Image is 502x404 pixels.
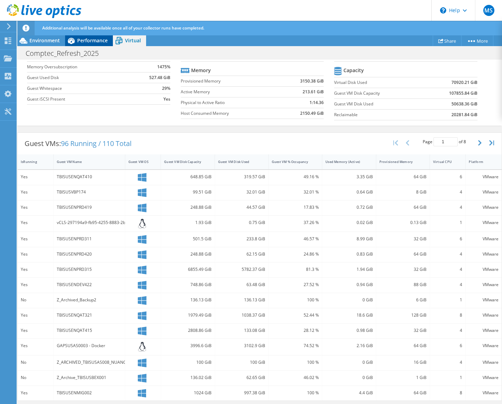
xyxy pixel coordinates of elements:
div: VMware [469,188,499,196]
div: 0.02 GiB [325,219,373,226]
div: VMware [469,327,499,334]
div: 17.83 % [272,204,319,211]
label: Active Memory [181,88,279,95]
div: 100 GiB [164,359,211,366]
div: VMware [469,219,499,226]
div: 46.57 % [272,235,319,243]
div: 100 % [272,389,319,397]
div: 1 [433,374,463,381]
span: Environment [29,37,60,44]
div: 748.86 GiB [164,281,211,289]
div: 4.4 GiB [325,389,373,397]
b: 527.48 GiB [149,74,170,81]
div: 233.8 GiB [218,235,265,243]
span: Additional analysis will be available once all of your collector runs have completed. [42,25,204,31]
div: 44.57 GiB [218,204,265,211]
b: 20281.84 GiB [451,111,477,118]
div: 24.86 % [272,250,319,258]
div: 2808.86 GiB [164,327,211,334]
span: 8 [464,139,466,145]
div: 8 [433,311,463,319]
b: 3150.38 GiB [300,78,324,85]
div: TBISUSVBP174 [57,188,122,196]
div: 1.93 GiB [164,219,211,226]
div: 88 GiB [379,281,427,289]
div: 32 GiB [379,266,427,273]
div: VMware [469,204,499,211]
span: Virtual [125,37,141,44]
div: 2.16 GiB [325,342,373,350]
div: TBISUSENPRD311 [57,235,122,243]
div: 1 [433,296,463,304]
label: Provisioned Memory [181,78,279,85]
div: 18.6 GiB [325,311,373,319]
div: 8 [433,389,463,397]
div: VMware [469,250,499,258]
div: Guest VM % Occupancy [272,160,311,164]
div: 64 GiB [379,173,427,181]
div: 4 [433,281,463,289]
label: Reclaimable [334,111,425,118]
label: Host Consumed Memory [181,110,279,117]
div: 128 GiB [379,311,427,319]
div: 37.26 % [272,219,319,226]
div: 64 GiB [379,389,427,397]
div: 1.94 GiB [325,266,373,273]
div: 4 [433,359,463,366]
div: Yes [21,266,50,273]
div: 1038.37 GiB [218,311,265,319]
div: 6855.49 GiB [164,266,211,273]
div: 1024 GiB [164,389,211,397]
div: Yes [21,219,50,226]
div: 4 [433,327,463,334]
b: 1475% [157,63,170,70]
div: 1979.49 GiB [164,311,211,319]
div: IsRunning [21,160,42,164]
div: 16 GiB [379,359,427,366]
div: TBISUSENPRD419 [57,204,122,211]
div: TBISUSENPRD420 [57,250,122,258]
div: 6 GiB [379,296,427,304]
div: Yes [21,235,50,243]
div: 32 GiB [379,327,427,334]
div: Z_ARCHIVED_TBISUSAS008_NUANCE [57,359,122,366]
div: 64 GiB [379,250,427,258]
div: Provisioned Memory [379,160,418,164]
div: 4 [433,266,463,273]
b: 107855.84 GiB [449,90,477,97]
div: 8.99 GiB [325,235,373,243]
div: 501.5 GiB [164,235,211,243]
div: Yes [21,173,50,181]
div: 4 [433,250,463,258]
b: 213.61 GiB [303,88,324,95]
div: Z_Archived_Backup2 [57,296,122,304]
div: VMware [469,359,499,366]
div: 64 GiB [379,204,427,211]
b: Capacity [343,67,364,74]
b: 70920.21 GiB [451,79,477,86]
div: Yes [21,342,50,350]
div: 248.88 GiB [164,204,211,211]
div: 4 [433,204,463,211]
div: 136.13 GiB [164,296,211,304]
div: 99.51 GiB [164,188,211,196]
div: TBISUSENMIG002 [57,389,122,397]
div: 0.83 GiB [325,250,373,258]
div: 248.88 GiB [164,250,211,258]
div: VMware [469,281,499,289]
div: 32.01 GiB [218,188,265,196]
div: 0 GiB [325,374,373,381]
div: 0.75 GiB [218,219,265,226]
div: 100 % [272,296,319,304]
div: Guest VMs: [18,133,138,154]
div: 0 GiB [325,296,373,304]
svg: \n [440,7,446,14]
input: jump to page [433,137,458,146]
label: Guest VM Disk Capacity [334,90,425,97]
div: TBISUSENQAT410 [57,173,122,181]
label: Guest iSCSI Present [27,96,136,103]
b: 29% [162,85,170,92]
label: Virtual Disk Used [334,79,425,86]
div: No [21,296,50,304]
div: 81.3 % [272,266,319,273]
